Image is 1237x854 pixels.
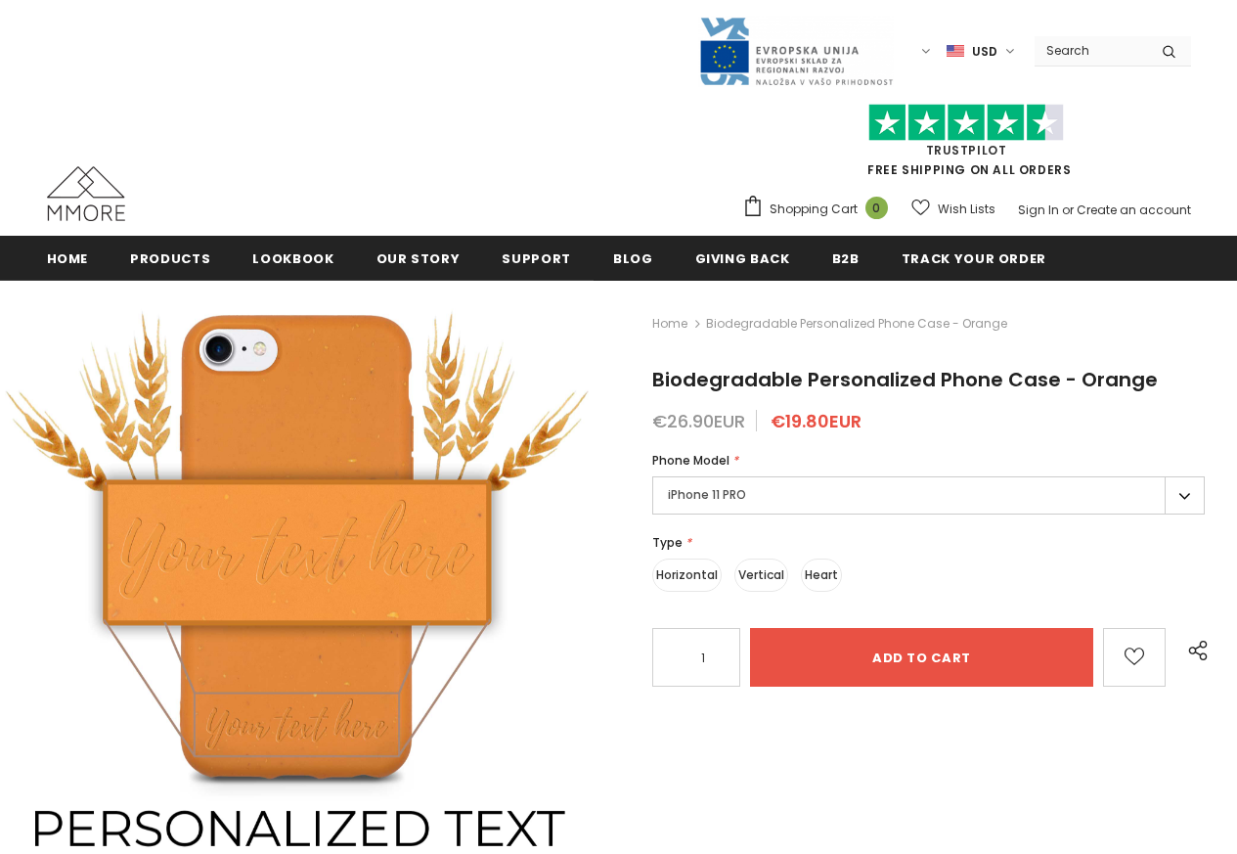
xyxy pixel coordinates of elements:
[652,409,745,433] span: €26.90EUR
[613,249,653,268] span: Blog
[376,236,461,280] a: Our Story
[947,43,964,60] img: USD
[911,192,995,226] a: Wish Lists
[652,452,729,469] span: Phone Model
[252,236,333,280] a: Lookbook
[706,312,1007,336] span: Biodegradable Personalized Phone Case - Orange
[1077,202,1191,218] a: Create an account
[771,409,861,433] span: €19.80EUR
[801,559,842,592] label: Heart
[868,104,1064,142] img: Trust Pilot Stars
[1035,36,1147,65] input: Search Site
[130,236,210,280] a: Products
[865,197,888,219] span: 0
[652,534,683,551] span: Type
[47,236,89,280] a: Home
[1062,202,1074,218] span: or
[742,112,1191,178] span: FREE SHIPPING ON ALL ORDERS
[832,236,860,280] a: B2B
[750,628,1093,687] input: Add to cart
[652,366,1158,393] span: Biodegradable Personalized Phone Case - Orange
[698,16,894,87] img: Javni Razpis
[502,249,571,268] span: support
[742,195,898,224] a: Shopping Cart 0
[832,249,860,268] span: B2B
[926,142,1007,158] a: Trustpilot
[47,166,125,221] img: MMORE Cases
[695,249,790,268] span: Giving back
[502,236,571,280] a: support
[252,249,333,268] span: Lookbook
[770,200,858,219] span: Shopping Cart
[652,476,1205,515] label: iPhone 11 PRO
[695,236,790,280] a: Giving back
[938,200,995,219] span: Wish Lists
[376,249,461,268] span: Our Story
[652,559,722,592] label: Horizontal
[902,249,1046,268] span: Track your order
[902,236,1046,280] a: Track your order
[130,249,210,268] span: Products
[652,312,687,336] a: Home
[698,42,894,59] a: Javni Razpis
[47,249,89,268] span: Home
[972,42,997,62] span: USD
[734,559,788,592] label: Vertical
[613,236,653,280] a: Blog
[1018,202,1059,218] a: Sign In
